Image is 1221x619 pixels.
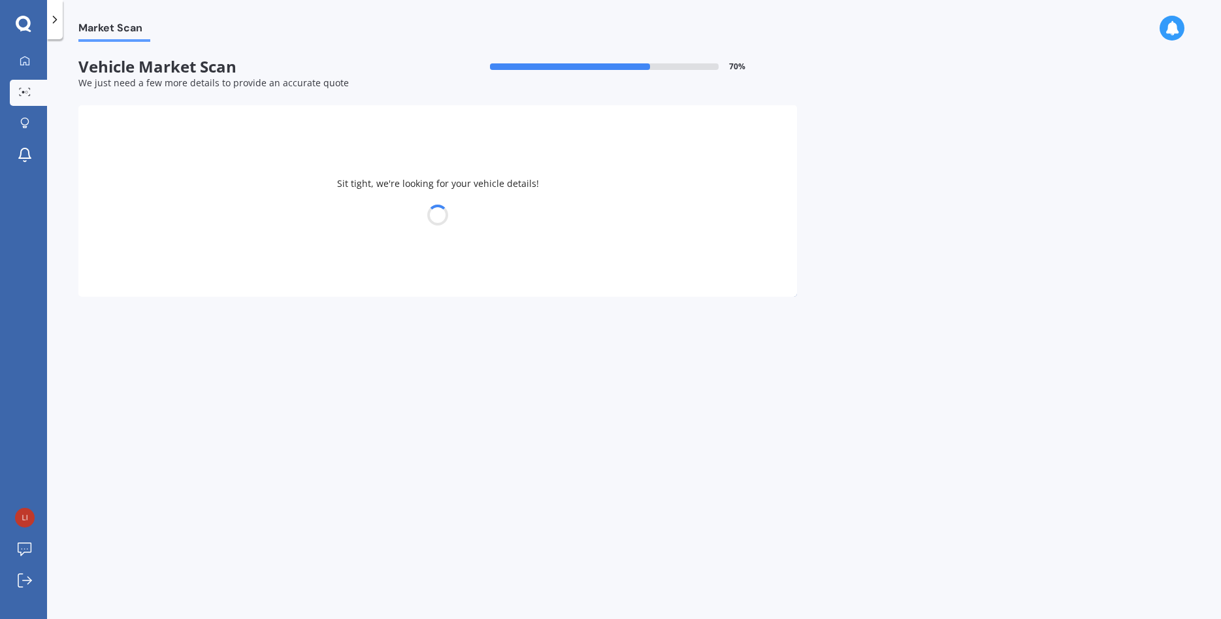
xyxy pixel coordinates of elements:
[78,22,150,39] span: Market Scan
[78,105,797,297] div: Sit tight, we're looking for your vehicle details!
[78,58,438,76] span: Vehicle Market Scan
[78,76,349,89] span: We just need a few more details to provide an accurate quote
[729,62,745,71] span: 70 %
[15,508,35,527] img: 8e27b8d95d4af7df2287399e8b1a0e3c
